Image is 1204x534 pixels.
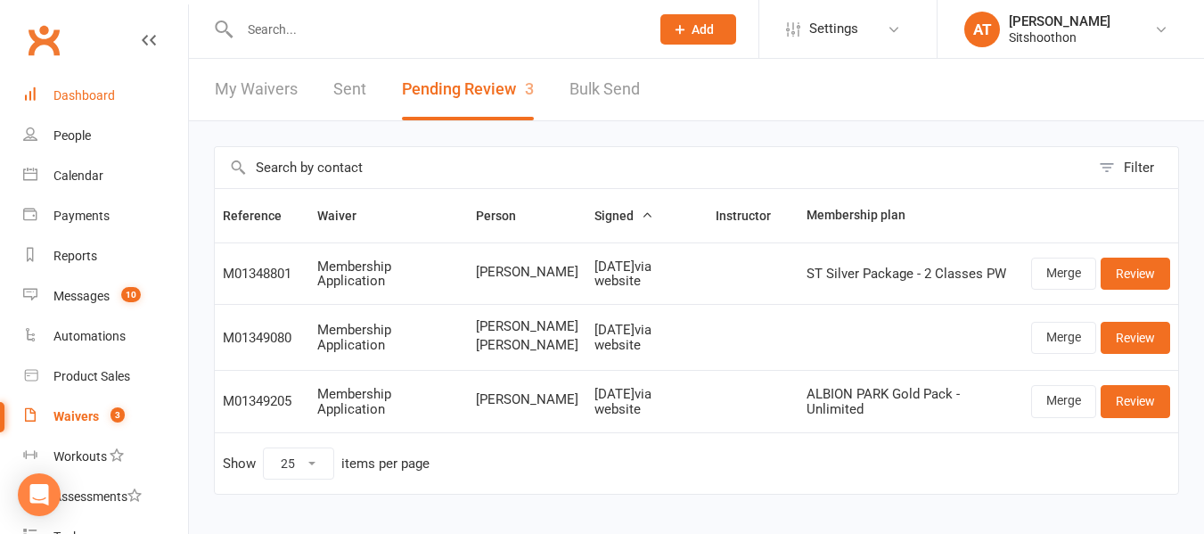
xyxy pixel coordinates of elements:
[317,205,376,226] button: Waiver
[1031,322,1096,354] a: Merge
[333,59,366,120] a: Sent
[476,319,578,334] span: [PERSON_NAME]
[476,338,578,353] span: [PERSON_NAME]
[223,448,430,480] div: Show
[1101,322,1170,354] a: Review
[23,437,188,477] a: Workouts
[223,267,301,282] div: M01348801
[53,289,110,303] div: Messages
[317,259,460,289] div: Membership Application
[594,387,700,416] div: [DATE] via website
[1031,258,1096,290] a: Merge
[23,196,188,236] a: Payments
[807,387,1015,416] div: ALBION PARK Gold Pack - Unlimited
[53,249,97,263] div: Reports
[476,392,578,407] span: [PERSON_NAME]
[223,331,301,346] div: M01349080
[1009,13,1110,29] div: [PERSON_NAME]
[964,12,1000,47] div: AT
[23,477,188,517] a: Assessments
[53,168,103,183] div: Calendar
[1031,385,1096,417] a: Merge
[23,316,188,357] a: Automations
[476,265,578,280] span: [PERSON_NAME]
[594,205,653,226] button: Signed
[1090,147,1178,188] button: Filter
[809,9,858,49] span: Settings
[21,18,66,62] a: Clubworx
[111,407,125,423] span: 3
[23,116,188,156] a: People
[476,205,536,226] button: Person
[23,156,188,196] a: Calendar
[53,409,99,423] div: Waivers
[1009,29,1110,45] div: Sitshoothon
[594,259,700,289] div: [DATE] via website
[53,489,142,504] div: Assessments
[716,209,790,223] span: Instructor
[18,473,61,516] div: Open Intercom Messenger
[215,147,1090,188] input: Search by contact
[223,209,301,223] span: Reference
[53,329,126,343] div: Automations
[223,394,301,409] div: M01349205
[215,59,298,120] a: My Waivers
[317,387,460,416] div: Membership Application
[317,323,460,352] div: Membership Application
[223,205,301,226] button: Reference
[1124,157,1154,178] div: Filter
[716,205,790,226] button: Instructor
[594,209,653,223] span: Signed
[234,17,637,42] input: Search...
[807,267,1015,282] div: ST Silver Package - 2 Classes PW
[692,22,714,37] span: Add
[23,236,188,276] a: Reports
[317,209,376,223] span: Waiver
[23,357,188,397] a: Product Sales
[1101,258,1170,290] a: Review
[23,276,188,316] a: Messages 10
[53,88,115,103] div: Dashboard
[569,59,640,120] a: Bulk Send
[799,189,1023,242] th: Membership plan
[53,209,110,223] div: Payments
[402,59,534,120] button: Pending Review3
[53,449,107,464] div: Workouts
[341,456,430,472] div: items per page
[1101,385,1170,417] a: Review
[23,397,188,437] a: Waivers 3
[53,369,130,383] div: Product Sales
[525,79,534,98] span: 3
[121,287,141,302] span: 10
[476,209,536,223] span: Person
[594,323,700,352] div: [DATE] via website
[53,128,91,143] div: People
[660,14,736,45] button: Add
[23,76,188,116] a: Dashboard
